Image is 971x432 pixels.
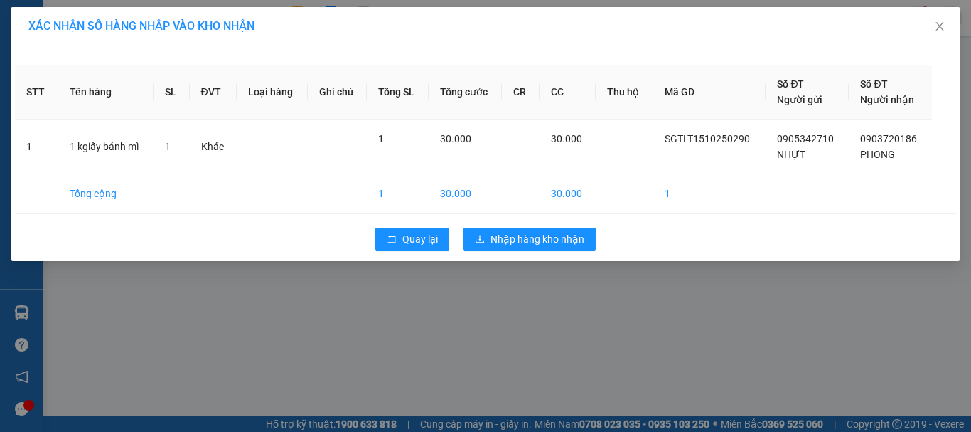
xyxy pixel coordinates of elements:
[378,133,384,144] span: 1
[165,141,171,152] span: 1
[308,65,368,120] th: Ghi chú
[475,234,485,246] span: download
[190,120,237,174] td: Khác
[502,65,539,120] th: CR
[777,149,805,160] span: NHỰT
[387,234,397,246] span: rollback
[402,231,438,247] span: Quay lại
[367,174,429,214] td: 1
[860,133,917,144] span: 0903720186
[596,65,653,120] th: Thu hộ
[653,174,766,214] td: 1
[15,120,58,174] td: 1
[58,174,154,214] td: Tổng cộng
[540,65,596,120] th: CC
[860,78,887,90] span: Số ĐT
[665,133,750,144] span: SGTLT1510250290
[429,174,502,214] td: 30.000
[15,65,58,120] th: STT
[429,65,502,120] th: Tổng cước
[58,65,154,120] th: Tên hàng
[490,231,584,247] span: Nhập hàng kho nhận
[653,65,766,120] th: Mã GD
[920,7,960,47] button: Close
[375,228,449,251] button: rollbackQuay lại
[777,94,822,105] span: Người gửi
[190,65,237,120] th: ĐVT
[440,133,471,144] span: 30.000
[463,228,596,251] button: downloadNhập hàng kho nhận
[367,65,429,120] th: Tổng SL
[777,133,834,144] span: 0905342710
[860,94,914,105] span: Người nhận
[934,21,945,32] span: close
[58,120,154,174] td: 1 kgiấy bánh mì
[154,65,189,120] th: SL
[28,19,254,33] span: XÁC NHẬN SỐ HÀNG NHẬP VÀO KHO NHẬN
[777,78,804,90] span: Số ĐT
[860,149,895,160] span: PHONG
[551,133,582,144] span: 30.000
[540,174,596,214] td: 30.000
[237,65,307,120] th: Loại hàng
